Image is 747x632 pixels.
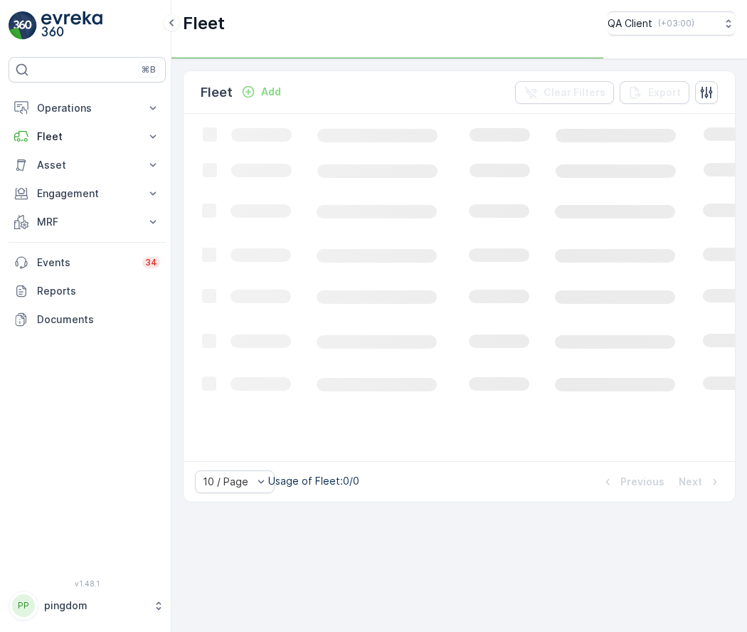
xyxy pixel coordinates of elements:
[544,85,605,100] p: Clear Filters
[142,64,156,75] p: ⌘B
[12,594,35,617] div: PP
[9,277,166,305] a: Reports
[37,186,137,201] p: Engagement
[37,312,160,327] p: Documents
[9,94,166,122] button: Operations
[37,256,134,270] p: Events
[37,158,137,172] p: Asset
[9,591,166,621] button: PPpingdom
[9,248,166,277] a: Events34
[9,179,166,208] button: Engagement
[9,11,37,40] img: logo
[608,16,652,31] p: QA Client
[9,208,166,236] button: MRF
[9,151,166,179] button: Asset
[620,81,689,104] button: Export
[235,83,287,100] button: Add
[658,18,694,29] p: ( +03:00 )
[37,284,160,298] p: Reports
[677,473,724,490] button: Next
[37,130,137,144] p: Fleet
[620,475,664,489] p: Previous
[268,474,359,488] p: Usage of Fleet : 0/0
[261,85,281,99] p: Add
[679,475,702,489] p: Next
[37,101,137,115] p: Operations
[515,81,614,104] button: Clear Filters
[145,257,157,268] p: 34
[183,12,225,35] p: Fleet
[599,473,666,490] button: Previous
[9,305,166,334] a: Documents
[44,599,146,613] p: pingdom
[37,215,137,229] p: MRF
[9,122,166,151] button: Fleet
[9,579,166,588] span: v 1.48.1
[608,11,736,36] button: QA Client(+03:00)
[201,83,233,102] p: Fleet
[648,85,681,100] p: Export
[41,11,102,40] img: logo_light-DOdMpM7g.png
